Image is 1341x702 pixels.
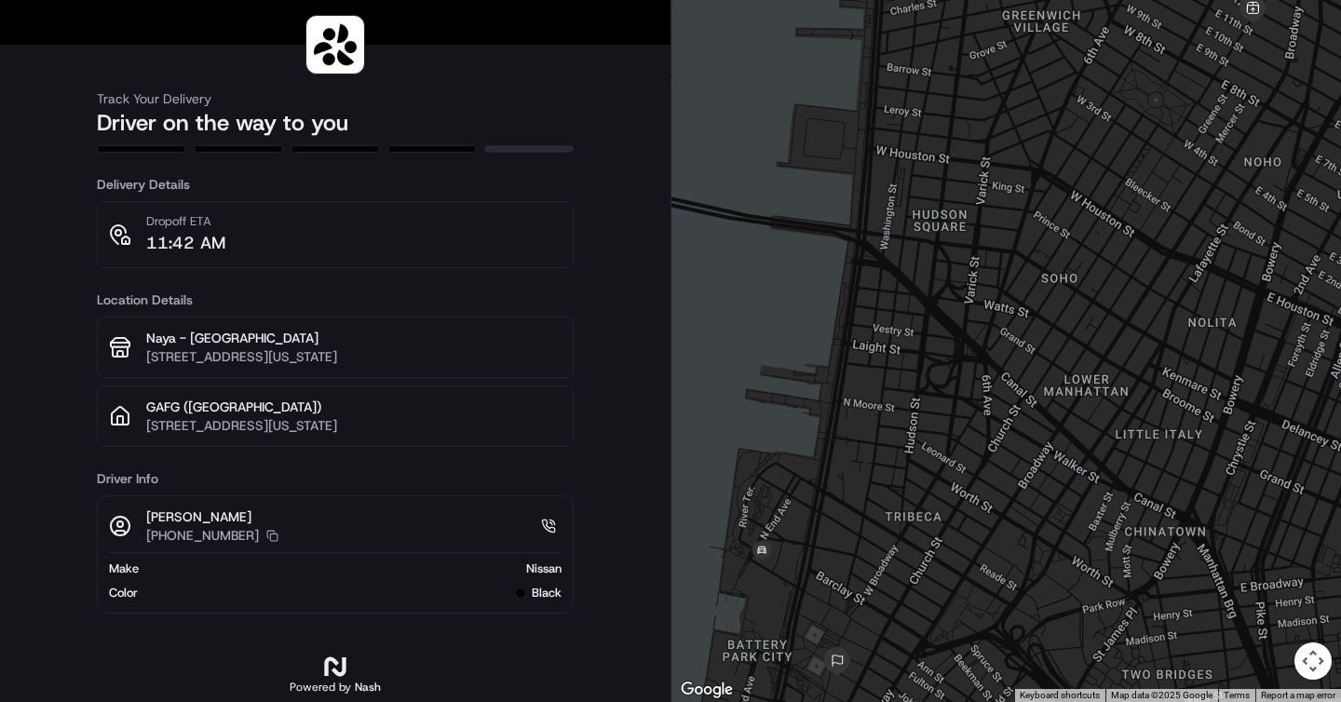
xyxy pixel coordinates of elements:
[532,585,562,601] span: black
[97,290,574,309] h3: Location Details
[290,680,381,695] h2: Powered by
[97,89,574,108] h3: Track Your Delivery
[97,469,574,488] h3: Driver Info
[676,678,738,702] img: Google
[146,398,562,416] p: GAFG ([GEOGRAPHIC_DATA])
[97,175,574,194] h3: Delivery Details
[109,560,139,577] span: Make
[146,347,562,366] p: [STREET_ADDRESS][US_STATE]
[146,507,278,526] p: [PERSON_NAME]
[1294,642,1332,680] button: Map camera controls
[355,680,381,695] span: Nash
[109,585,138,601] span: Color
[146,329,562,347] p: Naya - [GEOGRAPHIC_DATA]
[526,560,562,577] span: Nissan
[146,213,225,230] p: Dropoff ETA
[97,108,574,138] h2: Driver on the way to you
[1224,690,1250,700] a: Terms (opens in new tab)
[310,20,360,70] img: logo-public_tracking_screen-Sharebite-1703187580717.png
[1020,689,1100,702] button: Keyboard shortcuts
[676,678,738,702] a: Open this area in Google Maps (opens a new window)
[1261,690,1335,700] a: Report a map error
[146,416,562,435] p: [STREET_ADDRESS][US_STATE]
[146,230,225,256] p: 11:42 AM
[1111,690,1212,700] span: Map data ©2025 Google
[146,526,259,545] p: [PHONE_NUMBER]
